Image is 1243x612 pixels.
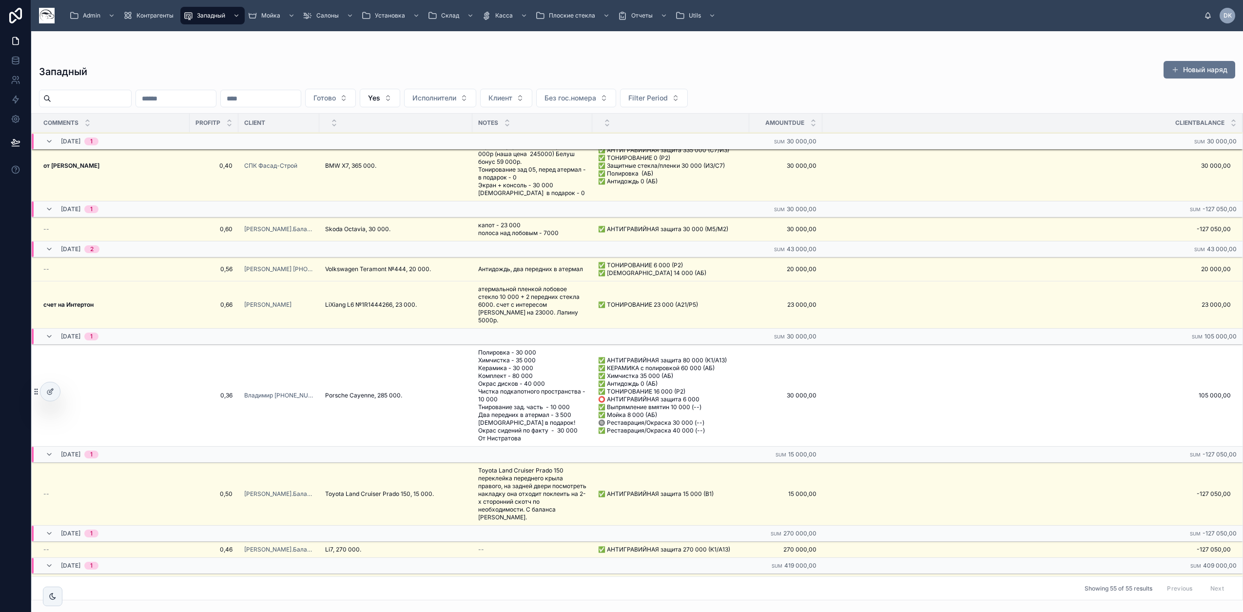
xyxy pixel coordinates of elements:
a: ✅ АНТИГРАВИЙНАЯ защита 15 000 (В1) [598,490,743,498]
a: Toyota Land Cruiser Prado 150 переклейка переднего крыла правого, на задней двери посмотреть накл... [478,467,586,521]
span: -127 050,00 [1203,205,1237,213]
span: Comments [43,119,78,127]
span: 30 000,00 [787,333,816,340]
a: Салоны [300,7,358,24]
span: СПК Фасад-Строй [244,162,297,170]
button: Select Button [480,89,532,107]
h1: Западный [39,65,87,79]
span: Showing 55 of 55 results [1085,585,1152,592]
span: 419 000,00 [784,562,816,569]
div: 2 [90,245,94,253]
a: -- [478,546,586,553]
a: 0,56 [195,265,233,273]
a: [PERSON_NAME] [PHONE_NUMBER] [244,265,313,273]
a: 0,36 [195,392,233,399]
a: Плоские стекла [532,7,615,24]
span: 30 000,00 [787,205,816,213]
span: ✅ АНТИГРАВИЙНАЯ защита 30 000 (М5/М2) [598,225,728,233]
span: Установка [375,12,405,20]
span: [DATE] [61,562,80,570]
small: Sum [1194,139,1205,144]
span: атермальной пленкой лобовое стекло 10 000 + 2 передних стекла 6000. счет с интересом [PERSON_NAME... [478,285,586,324]
a: ✅ АНТИГРАВИЙНАЯ защита 335 000 (С7/И3) ✅ ТОНИРОВАНИЕ 0 (Р2) ✅ Защитные стекла/пленки 30 000 (И3/С... [598,146,743,185]
a: 270 000,00 [755,546,816,553]
small: Sum [1190,452,1201,457]
span: AmountDue [765,119,804,127]
a: [PERSON_NAME] [244,301,291,309]
span: Касса [495,12,513,20]
small: Sum [774,334,785,339]
span: -- [43,546,49,553]
a: 30 000,00 [755,392,816,399]
span: 23 000,00 [755,301,816,309]
span: ClientBalance [1175,119,1224,127]
a: BMW X7, 365 000. [325,162,466,170]
small: Sum [1194,247,1205,252]
span: Client [244,119,265,127]
small: Sum [774,247,785,252]
a: СПК Фасад-Строй [244,162,313,170]
a: 20 000,00 [822,265,1231,273]
span: [DATE] [61,205,80,213]
a: ✅ ТОНИРОВАНИЕ 6 000 (Р2) ✅ [DEMOGRAPHIC_DATA] 14 000 (АБ) [598,261,743,277]
span: Utils [689,12,701,20]
a: Мойка [245,7,300,24]
span: BMW X7, 365 000. [325,162,376,170]
span: [DATE] [61,138,80,145]
span: -127 050,00 [822,225,1231,233]
a: Li7, 270 000. [325,546,466,553]
a: Касса [479,7,532,24]
a: [PERSON_NAME].Баланс [244,546,313,553]
a: счет на Интертон [43,301,184,309]
span: 30 000,00 [787,138,816,145]
a: 0,60 [195,225,233,233]
span: Без гос.номера [544,93,596,103]
a: 20 000,00 [755,265,816,273]
button: Новый наряд [1164,61,1235,79]
span: 0,46 [195,546,233,553]
a: ✅ АНТИГРАВИЙНАЯ защита 80 000 (К1/А13) ✅ КЕРАМИКА с полировкой 60 000 (АБ) ✅ Химчистка 35 000 (АБ... [598,356,743,434]
a: Владимир [PHONE_NUMBER] [244,392,313,399]
span: 105 000,00 [822,392,1231,399]
a: -127 050,00 [822,546,1231,553]
span: 0,66 [195,301,233,309]
span: Исполнители [412,93,456,103]
img: App logo [39,8,55,23]
a: ✅ ТОНИРОВАНИЕ 23 000 (А21/Р5) [598,301,743,309]
button: Select Button [360,89,400,107]
span: [DATE] [61,333,80,340]
a: Toyota Land Cruiser Prado 150, 15 000. [325,490,466,498]
span: LiXiang L6 №1R1444266, 23 000. [325,301,417,309]
button: Select Button [536,89,616,107]
a: [PERSON_NAME].Баланс [244,225,313,233]
span: Yes [368,93,380,103]
small: Sum [1192,334,1203,339]
a: -127 050,00 [822,490,1231,498]
a: Контрагенты [120,7,180,24]
a: 0,40 [195,162,233,170]
small: Sum [1190,563,1201,569]
span: Toyota Land Cruiser Prado 150, 15 000. [325,490,434,498]
span: Готово [313,93,336,103]
span: -- [43,490,49,498]
span: 30 000,00 [1207,138,1237,145]
div: 1 [90,451,93,458]
a: ✅ АНТИГРАВИЙНАЯ защита 270 000 (К1/А13) [598,546,743,553]
a: 30 000,00 [755,162,816,170]
span: 43 000,00 [1207,245,1237,253]
span: [DATE] [61,530,80,537]
small: Sum [1190,531,1201,536]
